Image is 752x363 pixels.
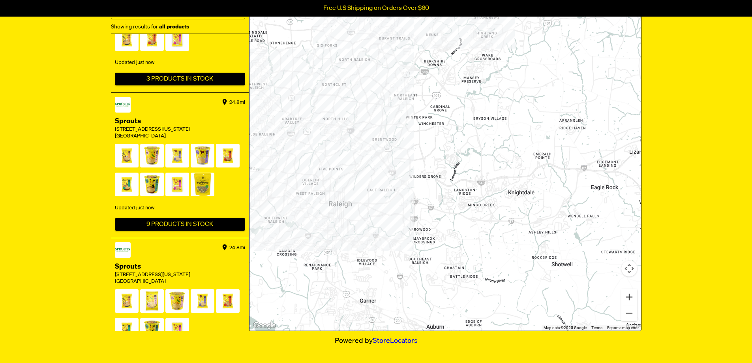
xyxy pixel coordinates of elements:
[115,218,245,231] button: 9 Products In Stock
[115,201,245,215] div: Updated just now
[115,272,245,278] div: [STREET_ADDRESS][US_STATE]
[229,242,245,254] div: 24.8 mi
[251,320,278,331] a: Open this area in Google Maps (opens a new window)
[159,24,189,30] strong: all products
[115,73,245,85] button: 3 Products In Stock
[115,262,245,272] div: Sprouts
[323,5,429,12] p: Free U.S Shipping on Orders Over $60
[115,117,245,126] div: Sprouts
[621,289,637,305] button: Zoom in
[111,22,245,32] div: Showing results for
[621,305,637,321] button: Zoom out
[591,325,602,330] a: Terms (opens in new tab)
[229,97,245,109] div: 24.8 mi
[115,56,245,70] div: Updated just now
[115,126,245,133] div: [STREET_ADDRESS][US_STATE]
[115,278,245,285] div: [GEOGRAPHIC_DATA]
[621,261,637,276] button: Map camera controls
[373,337,418,344] a: StoreLocators
[544,325,587,330] span: Map data ©2025 Google
[115,133,245,140] div: [GEOGRAPHIC_DATA]
[111,331,641,346] div: Powered by
[607,325,639,330] a: Report a map error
